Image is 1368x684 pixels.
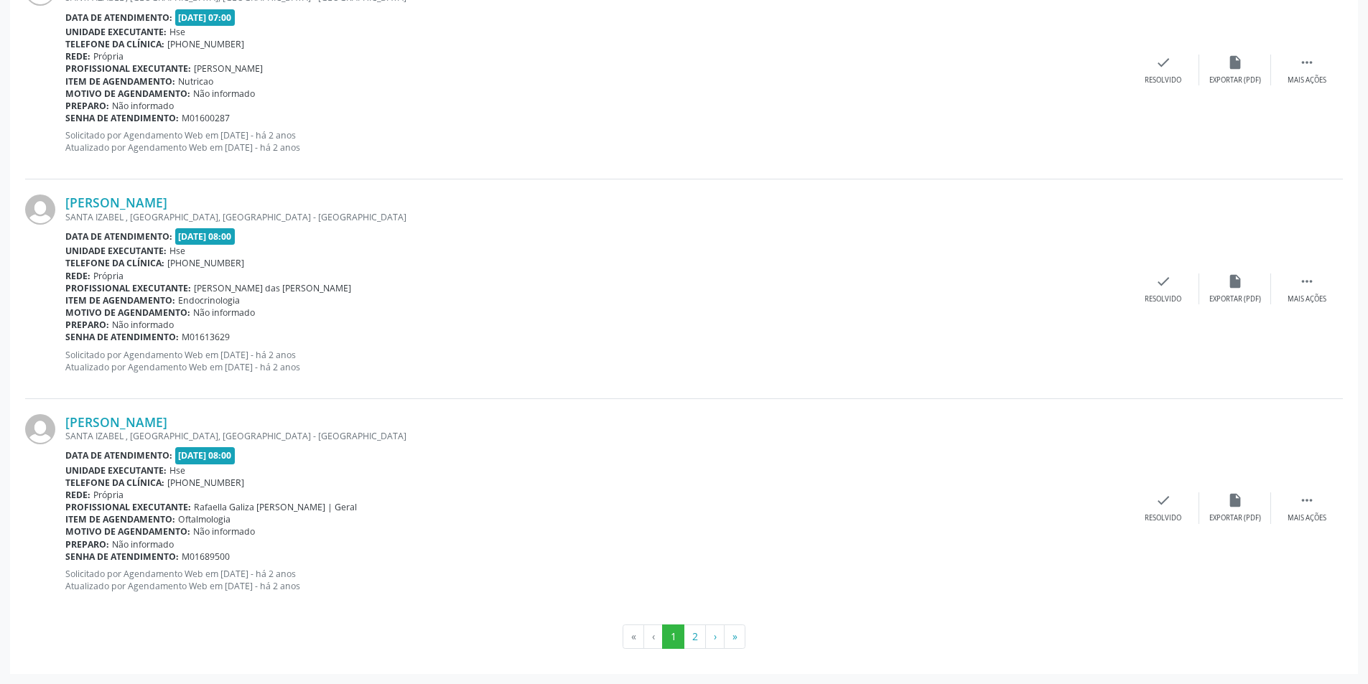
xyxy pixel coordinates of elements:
[1299,55,1315,70] i: 
[194,282,351,294] span: [PERSON_NAME] das [PERSON_NAME]
[65,38,164,50] b: Telefone da clínica:
[175,228,236,245] span: [DATE] 08:00
[65,62,191,75] b: Profissional executante:
[169,464,185,477] span: Hse
[65,112,179,124] b: Senha de atendimento:
[194,501,357,513] span: Rafaella Galiza [PERSON_NAME] | Geral
[65,50,90,62] b: Rede:
[1227,55,1243,70] i: insert_drive_file
[167,38,244,50] span: [PHONE_NUMBER]
[93,489,124,501] span: Própria
[1288,75,1326,85] div: Mais ações
[65,513,175,525] b: Item de agendamento:
[65,464,167,477] b: Unidade executante:
[1288,294,1326,304] div: Mais ações
[178,75,213,88] span: Nutricao
[178,513,231,525] span: Oftalmologia
[65,129,1127,154] p: Solicitado por Agendamento Web em [DATE] - há 2 anos Atualizado por Agendamento Web em [DATE] - h...
[193,306,255,319] span: Não informado
[167,257,244,269] span: [PHONE_NUMBER]
[178,294,240,306] span: Endocrinologia
[175,9,236,26] span: [DATE] 07:00
[167,477,244,489] span: [PHONE_NUMBER]
[65,282,191,294] b: Profissional executante:
[65,477,164,489] b: Telefone da clínica:
[65,100,109,112] b: Preparo:
[93,270,124,282] span: Própria
[193,525,255,538] span: Não informado
[1145,513,1181,523] div: Resolvido
[65,11,172,24] b: Data de atendimento:
[1227,492,1243,508] i: insert_drive_file
[182,551,230,563] span: M01689500
[175,447,236,464] span: [DATE] 08:00
[1155,55,1171,70] i: check
[65,349,1127,373] p: Solicitado por Agendamento Web em [DATE] - há 2 anos Atualizado por Agendamento Web em [DATE] - h...
[1299,273,1315,289] i: 
[724,624,745,649] button: Go to last page
[65,75,175,88] b: Item de agendamento:
[1288,513,1326,523] div: Mais ações
[112,538,174,551] span: Não informado
[1145,75,1181,85] div: Resolvido
[25,414,55,444] img: img
[65,88,190,100] b: Motivo de agendamento:
[65,26,167,38] b: Unidade executante:
[65,319,109,331] b: Preparo:
[684,624,706,649] button: Go to page 2
[1209,294,1261,304] div: Exportar (PDF)
[193,88,255,100] span: Não informado
[1209,513,1261,523] div: Exportar (PDF)
[65,525,190,538] b: Motivo de agendamento:
[65,195,167,210] a: [PERSON_NAME]
[65,230,172,243] b: Data de atendimento:
[194,62,263,75] span: [PERSON_NAME]
[65,430,1127,442] div: SANTA IZABEL , [GEOGRAPHIC_DATA], [GEOGRAPHIC_DATA] - [GEOGRAPHIC_DATA]
[705,624,725,649] button: Go to next page
[93,50,124,62] span: Própria
[1155,273,1171,289] i: check
[662,624,684,649] button: Go to page 1
[65,270,90,282] b: Rede:
[182,112,230,124] span: M01600287
[65,414,167,430] a: [PERSON_NAME]
[65,449,172,462] b: Data de atendimento:
[65,489,90,501] b: Rede:
[1209,75,1261,85] div: Exportar (PDF)
[112,100,174,112] span: Não informado
[25,195,55,225] img: img
[182,331,230,343] span: M01613629
[25,624,1343,649] ul: Pagination
[65,211,1127,223] div: SANTA IZABEL , [GEOGRAPHIC_DATA], [GEOGRAPHIC_DATA] - [GEOGRAPHIC_DATA]
[65,568,1127,592] p: Solicitado por Agendamento Web em [DATE] - há 2 anos Atualizado por Agendamento Web em [DATE] - h...
[65,538,109,551] b: Preparo:
[112,319,174,331] span: Não informado
[65,257,164,269] b: Telefone da clínica:
[1299,492,1315,508] i: 
[1155,492,1171,508] i: check
[65,331,179,343] b: Senha de atendimento:
[1145,294,1181,304] div: Resolvido
[65,306,190,319] b: Motivo de agendamento:
[1227,273,1243,289] i: insert_drive_file
[65,551,179,563] b: Senha de atendimento:
[169,26,185,38] span: Hse
[65,245,167,257] b: Unidade executante:
[65,294,175,306] b: Item de agendamento:
[169,245,185,257] span: Hse
[65,501,191,513] b: Profissional executante:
